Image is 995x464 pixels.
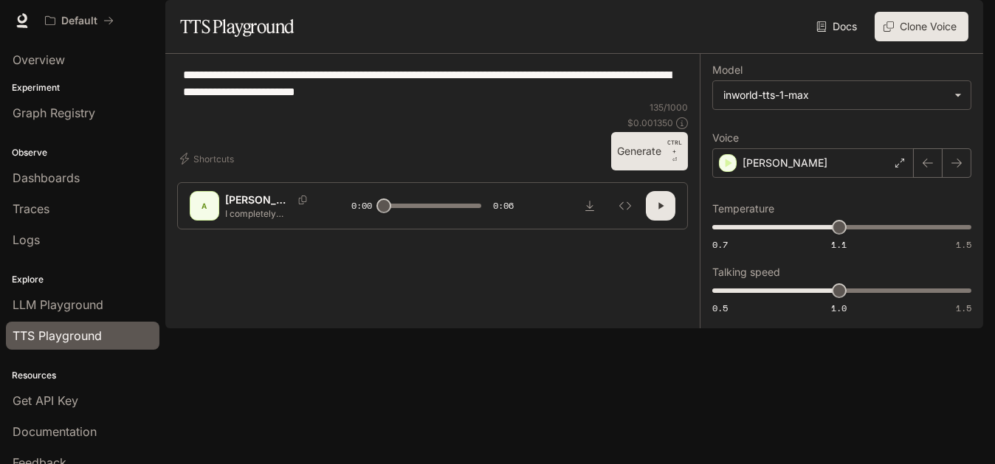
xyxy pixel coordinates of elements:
p: Model [712,65,743,75]
p: ⏎ [667,138,682,165]
button: Clone Voice [875,12,968,41]
span: 1.5 [956,302,971,314]
p: [PERSON_NAME] [225,193,292,207]
p: Talking speed [712,267,780,277]
p: Temperature [712,204,774,214]
button: GenerateCTRL +⏎ [611,132,688,170]
button: Copy Voice ID [292,195,313,204]
p: [PERSON_NAME] [743,156,827,170]
span: 1.5 [956,238,971,251]
span: 0.7 [712,238,728,251]
h1: TTS Playground [180,12,295,41]
span: 0:06 [493,198,514,213]
span: 1.0 [831,302,847,314]
button: Inspect [610,191,640,221]
span: 1.1 [831,238,847,251]
div: A [193,194,216,218]
p: Voice [712,133,739,143]
p: 135 / 1000 [650,101,688,114]
div: inworld-tts-1-max [713,81,971,109]
button: Download audio [575,191,605,221]
p: I completely understand your frustration with this situation. Let me look into your account detai... [225,207,316,220]
span: 0:00 [351,198,372,213]
p: $ 0.001350 [627,117,673,129]
button: All workspaces [38,6,120,35]
a: Docs [813,12,863,41]
span: 0.5 [712,302,728,314]
div: inworld-tts-1-max [723,88,947,103]
button: Shortcuts [177,147,240,170]
p: CTRL + [667,138,682,156]
p: Default [61,15,97,27]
